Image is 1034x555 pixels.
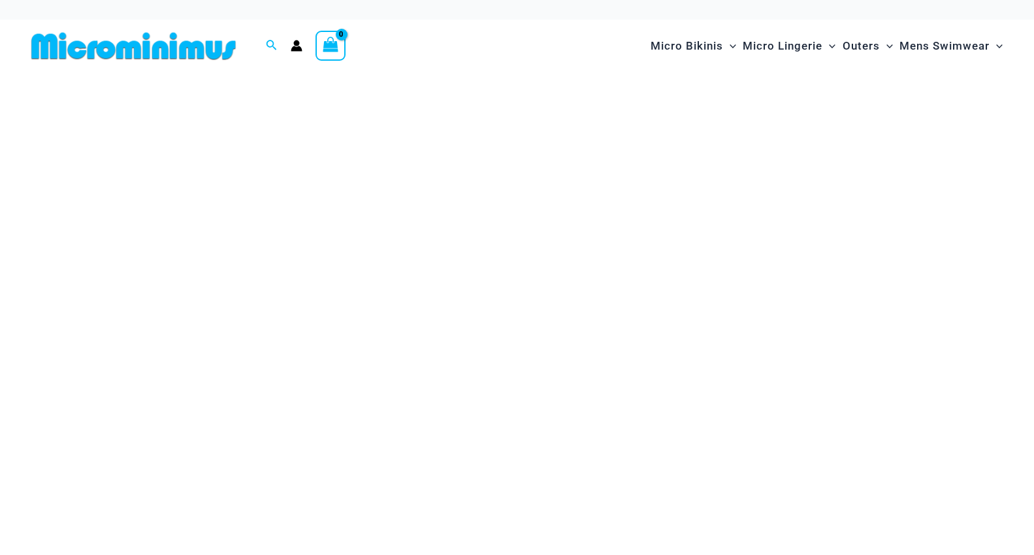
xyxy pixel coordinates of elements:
a: Micro LingerieMenu ToggleMenu Toggle [739,26,839,66]
span: Menu Toggle [822,29,835,63]
a: OutersMenu ToggleMenu Toggle [839,26,896,66]
span: Mens Swimwear [899,29,990,63]
a: Account icon link [291,40,302,52]
span: Micro Bikinis [651,29,723,63]
nav: Site Navigation [645,24,1008,68]
img: MM SHOP LOGO FLAT [26,31,241,61]
span: Menu Toggle [880,29,893,63]
a: Micro BikinisMenu ToggleMenu Toggle [647,26,739,66]
a: Mens SwimwearMenu ToggleMenu Toggle [896,26,1006,66]
span: Menu Toggle [723,29,736,63]
span: Micro Lingerie [743,29,822,63]
span: Outers [843,29,880,63]
a: Search icon link [266,38,278,54]
a: View Shopping Cart, empty [315,31,346,61]
span: Menu Toggle [990,29,1003,63]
